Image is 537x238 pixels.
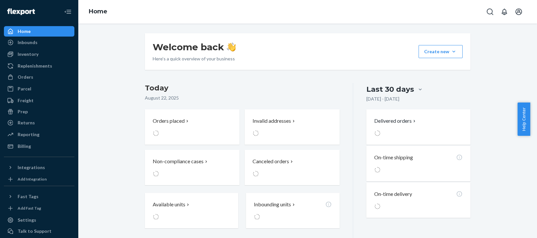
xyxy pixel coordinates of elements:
p: Here’s a quick overview of your business [153,56,236,62]
div: Integrations [18,164,45,171]
a: Parcel [4,84,74,94]
div: Parcel [18,86,31,92]
div: Fast Tags [18,193,38,200]
div: Last 30 days [366,84,414,94]
a: Home [89,8,107,15]
div: Replenishments [18,63,52,69]
h1: Welcome back [153,41,236,53]
img: Flexport logo [7,8,35,15]
ol: breadcrumbs [84,2,113,21]
a: Inventory [4,49,74,59]
a: Replenishments [4,61,74,71]
div: Returns [18,119,35,126]
button: Open account menu [512,5,525,18]
div: Add Fast Tag [18,205,41,211]
button: Available units [145,193,238,228]
p: Non-compliance cases [153,158,204,165]
div: Prep [18,108,28,115]
button: Invalid addresses [245,109,339,145]
p: On-time delivery [374,190,412,198]
a: Inbounds [4,37,74,48]
button: Close Navigation [61,5,74,18]
div: Billing [18,143,31,150]
button: Integrations [4,162,74,173]
button: Canceled orders [245,150,339,185]
button: Fast Tags [4,191,74,202]
img: hand-wave emoji [227,42,236,52]
button: Talk to Support [4,226,74,236]
p: August 22, 2025 [145,95,340,101]
a: Prep [4,106,74,117]
div: Home [18,28,31,35]
a: Add Integration [4,175,74,183]
a: Settings [4,215,74,225]
p: Invalid addresses [253,117,291,125]
button: Delivered orders [374,117,417,125]
div: Reporting [18,131,39,138]
a: Add Fast Tag [4,204,74,212]
button: Open Search Box [483,5,497,18]
a: Billing [4,141,74,151]
div: Orders [18,74,33,80]
h3: Today [145,83,340,93]
button: Inbounding units [246,193,339,228]
a: Reporting [4,129,74,140]
button: Open notifications [498,5,511,18]
p: [DATE] - [DATE] [366,96,399,102]
div: Inventory [18,51,38,57]
div: Talk to Support [18,228,52,234]
a: Home [4,26,74,37]
div: Add Integration [18,176,47,182]
p: Available units [153,201,185,208]
div: Inbounds [18,39,38,46]
p: Canceled orders [253,158,289,165]
p: Orders placed [153,117,185,125]
a: Freight [4,95,74,106]
div: Settings [18,217,36,223]
p: Inbounding units [254,201,291,208]
p: On-time shipping [374,154,413,161]
button: Help Center [517,103,530,136]
a: Returns [4,118,74,128]
div: Freight [18,97,34,104]
button: Non-compliance cases [145,150,239,185]
a: Orders [4,72,74,82]
button: Create new [419,45,463,58]
button: Orders placed [145,109,239,145]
